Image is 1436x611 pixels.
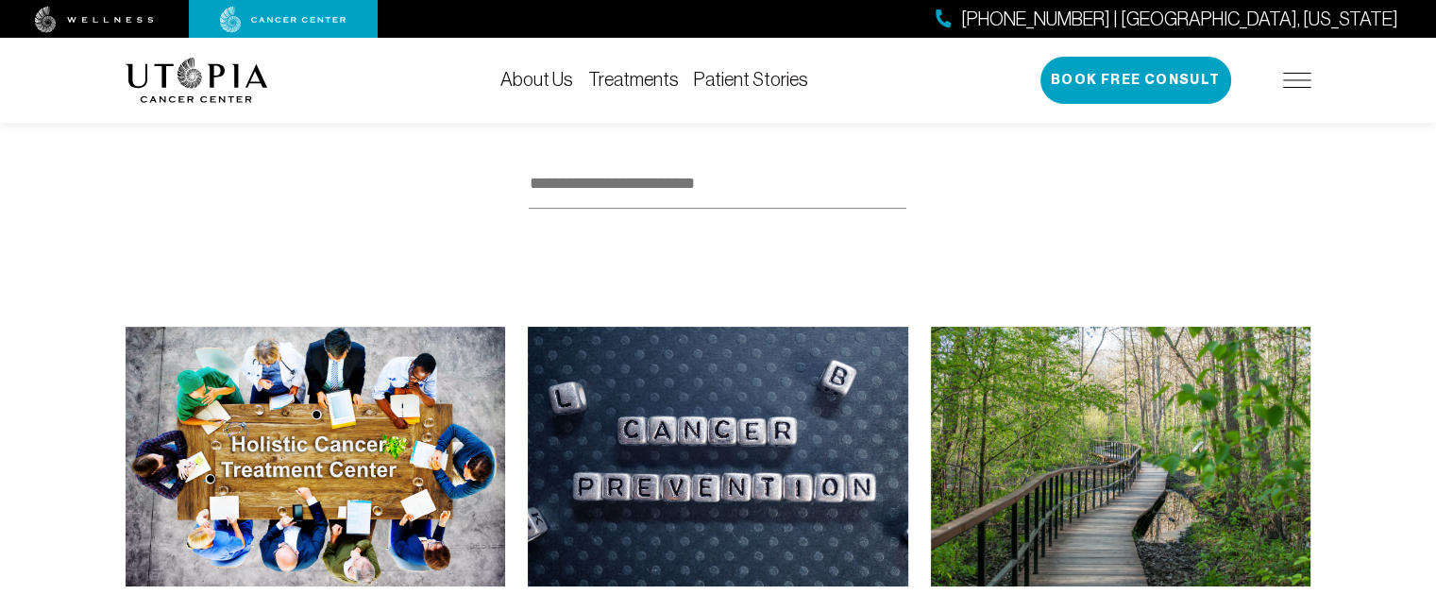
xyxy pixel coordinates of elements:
[931,327,1311,586] img: Alternatives to Chemo & Radiation: Exploring Holistic Options
[694,69,808,90] a: Patient Stories
[588,69,679,90] a: Treatments
[35,7,154,33] img: wellness
[936,6,1398,33] a: [PHONE_NUMBER] | [GEOGRAPHIC_DATA], [US_STATE]
[1283,73,1311,88] img: icon-hamburger
[220,7,346,33] img: cancer center
[1040,57,1231,104] button: Book Free Consult
[528,327,908,586] img: Natural Cancer Prevention: 10 Tips for Reducing Your Risk
[126,327,506,586] img: What to Expect from a Holistic Cancer Treatment Center
[961,6,1398,33] span: [PHONE_NUMBER] | [GEOGRAPHIC_DATA], [US_STATE]
[500,69,573,90] a: About Us
[126,58,268,103] img: logo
